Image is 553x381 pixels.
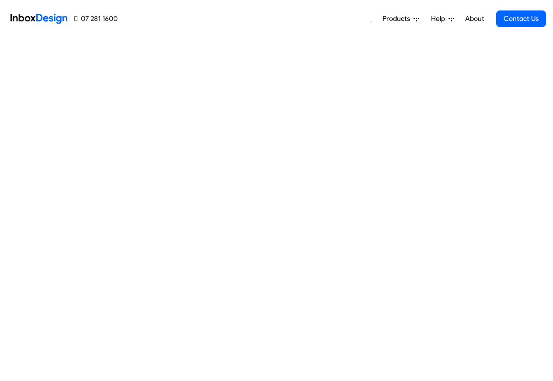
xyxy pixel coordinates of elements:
a: Products [379,10,423,27]
span: Products [383,14,414,24]
a: About [463,10,487,27]
a: 07 281 1600 [74,14,118,24]
a: Help [428,10,458,27]
a: Contact Us [496,10,546,27]
span: Help [431,14,449,24]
